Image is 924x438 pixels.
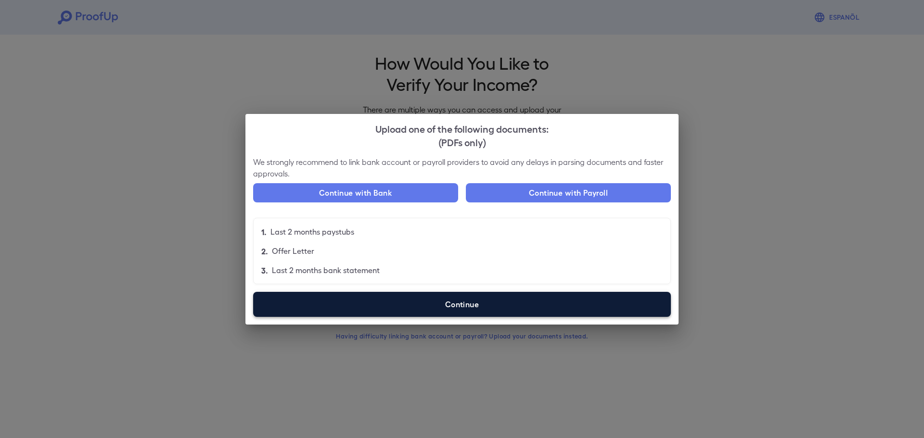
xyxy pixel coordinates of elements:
h2: Upload one of the following documents: [245,114,679,156]
p: Offer Letter [272,245,314,257]
p: Last 2 months paystubs [270,226,354,238]
p: 2. [261,245,268,257]
p: 3. [261,264,268,276]
p: Last 2 months bank statement [272,264,380,276]
button: Continue with Payroll [466,183,671,202]
label: Continue [253,292,671,317]
p: We strongly recommend to link bank account or payroll providers to avoid any delays in parsing do... [253,156,671,179]
div: (PDFs only) [253,135,671,149]
p: 1. [261,226,267,238]
button: Continue with Bank [253,183,458,202]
